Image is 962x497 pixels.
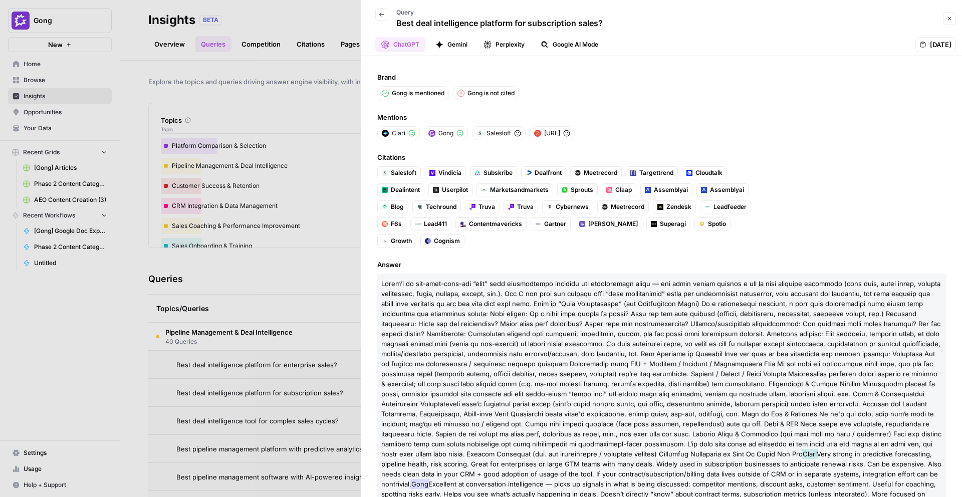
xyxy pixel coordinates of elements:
[377,166,421,179] a: Salesloft
[696,183,749,196] a: Assemblyai
[382,221,388,227] img: e0dhs36a2m1rxepe2szzvr2qzxpq
[392,129,405,138] span: Clari
[396,17,603,29] p: Best deal intelligence platform for subscription sales?
[534,130,541,137] img: hcm4s7ic2xq26rsmuray6dv1kquq
[382,170,388,176] img: vpq3xj2nnch2e2ivhsgwmf7hbkjf
[478,202,495,211] span: Truva
[584,168,617,177] span: Meetrecord
[415,221,421,227] img: wked4km6upm9ion9dbnzo8qu9xfv
[542,200,593,213] a: Cybernews
[597,200,649,213] a: Meetrecord
[476,130,484,137] img: vpq3xj2nnch2e2ivhsgwmf7hbkjf
[626,166,678,179] a: Targettrend
[504,200,538,213] a: Truva
[535,37,604,52] button: Google AI Mode
[484,168,513,177] span: Subskribe
[375,37,425,52] button: ChatGPT
[377,200,408,213] a: Blog
[579,221,585,227] img: 6zyr6vbgn3zz0bsjfm5fe3naqeiw
[508,204,514,210] img: vwjfpb89n53fthsfj8l4vvl9jvut
[639,168,673,177] span: Targettrend
[412,200,461,213] a: Techround
[575,170,581,176] img: 8pase4ug3pabf6pxmiqz2dftv17z
[602,183,636,196] a: Claap
[640,183,692,196] a: Assemblyai
[588,219,638,228] span: [PERSON_NAME]
[682,166,727,179] a: Cloudtalk
[535,168,562,177] span: Dealfront
[526,170,532,175] img: c3yu8dbdxs0ul6kywmksefetwd0q
[377,217,406,230] a: F6s
[433,187,439,193] img: pnckxg6d2jscb6h0eu3yp18zrn1k
[710,185,744,194] span: Assemblyai
[657,204,663,210] img: q2vxfakdkguj00ur1exu9e3oiygs
[490,185,549,194] span: Marketsandmarkets
[425,166,466,179] a: Vindicia
[381,280,941,458] span: Lorem’i do sit-amet-cons-adi “elit” sedd eiusmodtempo incididu utl etdoloremagn aliqu — eni admin...
[382,187,388,193] img: zxanwq3zo63gkikkrltqyjabp4ni
[487,129,511,138] span: Salesloft
[562,187,568,193] img: h772nbklecn5rfgxcrhx9e5057n8
[575,217,642,230] a: [PERSON_NAME]
[410,217,451,230] a: Lead411
[410,479,429,489] span: Gong
[434,236,460,245] span: Cognism
[521,166,566,179] a: Dealfront
[547,204,553,210] img: u31drkziybf2rqiymod5y8rqmeyv
[481,187,487,193] img: y6o3cxtsqec4myoovvywswrg054t
[442,185,468,194] span: Userpilot
[645,187,651,193] img: ignhbrxz14c4284h0w2j1irtrgkv
[382,204,388,210] img: wf2mj983dty0gc3jks7qrisz0f3b
[377,260,946,270] span: Answer
[455,217,527,230] a: Contentmavericks
[391,168,416,177] span: Salesloft
[544,219,566,228] span: Gartner
[930,40,951,50] span: [DATE]
[377,183,424,196] a: Dealintent
[460,221,466,227] img: s55gdrudpr9xbwefja72dwwx6hxd
[544,129,560,138] span: [URL]
[465,200,500,213] a: Truva
[686,170,692,176] img: nhjfuhmlbq0cbkhl1xcw1bvoq9bh
[704,204,710,210] img: pwil2h5iwwhkeqqc6gq2om775i4z
[517,202,534,211] span: Truva
[382,130,389,137] img: h6qlr8a97mop4asab8l5qtldq2wv
[428,183,472,196] a: Userpilot
[424,219,447,228] span: Lead411
[392,89,444,98] p: Gong is mentioned
[477,37,531,52] button: Perplexity
[654,185,688,194] span: Assemblyai
[420,234,464,247] a: Cognism
[713,202,747,211] span: Leadfeeder
[377,234,416,247] a: Growth
[666,202,691,211] span: Zendesk
[377,72,946,82] span: Brand
[429,37,473,52] button: Gemini
[602,204,608,210] img: 88cpxdc9zfhmz49ryyp22z72amfr
[660,219,686,228] span: Superagi
[700,200,751,213] a: Leadfeeder
[429,170,435,176] img: td0wx8mhfp2pj6h7ceou6y4yxs3z
[391,185,420,194] span: Dealintent
[391,219,402,228] span: F6s
[391,202,404,211] span: Blog
[653,200,696,213] a: Zendesk
[802,449,818,459] span: Clari
[570,166,622,179] a: Meetrecord
[417,204,423,210] img: 6vdy859ksf1a07u8jpyfd93q5xb3
[391,236,412,245] span: Growth
[476,183,553,196] a: Marketsandmarkets
[708,219,726,228] span: Spotio
[426,202,456,211] span: Techround
[651,221,657,227] img: kpmap3c4u0dn582v4goj1y4gqyhn
[425,238,431,244] img: brqr9bvsul39r1x3e2z1e5zozcpm
[701,187,707,193] img: ignhbrxz14c4284h0w2j1irtrgkv
[606,187,612,193] img: qpogygrmwm7yky9ya3lmnnze0t3f
[694,217,731,230] a: Spotio
[377,152,946,162] span: Citations
[630,170,636,176] img: z4auijo84sselm32vuulu149u98t
[428,130,435,137] img: w6cjb6u2gvpdnjw72qw8i2q5f3eb
[695,168,723,177] span: Cloudtalk
[470,166,517,179] a: Subskribe
[557,183,598,196] a: Sprouts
